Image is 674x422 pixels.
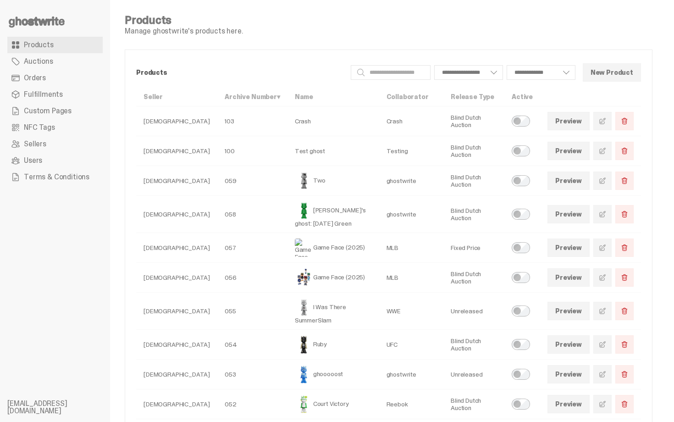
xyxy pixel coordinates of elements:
button: Delete Product [615,302,634,320]
button: Delete Product [615,142,634,160]
th: Name [287,88,379,106]
button: Delete Product [615,172,634,190]
td: [DEMOGRAPHIC_DATA] [136,136,217,166]
td: [DEMOGRAPHIC_DATA] [136,196,217,233]
td: Blind Dutch Auction [443,263,504,293]
td: Two [287,166,379,196]
a: Orders [7,70,103,86]
td: 056 [217,263,287,293]
td: Unreleased [443,293,504,330]
a: Preview [547,365,590,383]
a: Preview [547,112,590,130]
img: Court Victory [295,395,313,413]
td: [DEMOGRAPHIC_DATA] [136,293,217,330]
td: Testing [379,136,443,166]
td: Blind Dutch Auction [443,389,504,419]
a: Custom Pages [7,103,103,119]
td: 054 [217,330,287,360]
td: 057 [217,233,287,263]
p: Products [136,69,343,76]
td: Ruby [287,330,379,360]
td: [DEMOGRAPHIC_DATA] [136,263,217,293]
td: Reebok [379,389,443,419]
td: [DEMOGRAPHIC_DATA] [136,389,217,419]
td: Crash [287,106,379,136]
button: Delete Product [615,239,634,257]
td: 059 [217,166,287,196]
img: Game Face (2025) [295,268,313,287]
a: Sellers [7,136,103,152]
a: Fulfillments [7,86,103,103]
td: MLB [379,263,443,293]
th: Release Type [443,88,504,106]
p: Manage ghostwrite's products here. [125,28,243,35]
td: [DEMOGRAPHIC_DATA] [136,166,217,196]
img: ghooooost [295,365,313,383]
img: Game Face (2025) [295,239,313,257]
td: ghostwrite [379,166,443,196]
button: New Product [583,63,641,82]
a: Products [7,37,103,53]
img: Schrödinger's ghost: Sunday Green [295,201,313,220]
td: [PERSON_NAME]'s ghost: [DATE] Green [287,196,379,233]
td: Unreleased [443,360,504,389]
td: Blind Dutch Auction [443,136,504,166]
td: WWE [379,293,443,330]
a: Users [7,152,103,169]
a: Preview [547,172,590,190]
a: Preview [547,268,590,287]
a: Active [512,93,533,101]
td: 052 [217,389,287,419]
td: Test ghost [287,136,379,166]
td: [DEMOGRAPHIC_DATA] [136,360,217,389]
button: Delete Product [615,112,634,130]
td: Fixed Price [443,233,504,263]
td: I Was There SummerSlam [287,293,379,330]
td: Blind Dutch Auction [443,106,504,136]
a: Preview [547,239,590,257]
td: 103 [217,106,287,136]
td: Game Face (2025) [287,233,379,263]
button: Delete Product [615,335,634,354]
a: Preview [547,302,590,320]
td: 055 [217,293,287,330]
a: Preview [547,335,590,354]
th: Collaborator [379,88,443,106]
a: Archive Number▾ [225,93,280,101]
img: Ruby [295,335,313,354]
button: Delete Product [615,205,634,223]
td: 100 [217,136,287,166]
button: Delete Product [615,395,634,413]
td: ghostwrite [379,360,443,389]
h4: Products [125,15,243,26]
span: Auctions [24,58,53,65]
a: Preview [547,205,590,223]
a: NFC Tags [7,119,103,136]
span: Terms & Conditions [24,173,89,181]
a: Auctions [7,53,103,70]
span: Sellers [24,140,46,148]
span: ▾ [277,93,280,101]
img: I Was There SummerSlam [295,298,313,316]
td: Blind Dutch Auction [443,166,504,196]
a: Preview [547,395,590,413]
td: [DEMOGRAPHIC_DATA] [136,233,217,263]
td: MLB [379,233,443,263]
span: Orders [24,74,46,82]
button: Delete Product [615,268,634,287]
td: Game Face (2025) [287,263,379,293]
td: ghostwrite [379,196,443,233]
span: Custom Pages [24,107,72,115]
td: Blind Dutch Auction [443,330,504,360]
td: Court Victory [287,389,379,419]
img: Two [295,172,313,190]
td: [DEMOGRAPHIC_DATA] [136,330,217,360]
th: Seller [136,88,217,106]
span: NFC Tags [24,124,55,131]
td: 053 [217,360,287,389]
td: UFC [379,330,443,360]
li: [EMAIL_ADDRESS][DOMAIN_NAME] [7,400,117,415]
span: Products [24,41,54,49]
td: ghooooost [287,360,379,389]
a: Terms & Conditions [7,169,103,185]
